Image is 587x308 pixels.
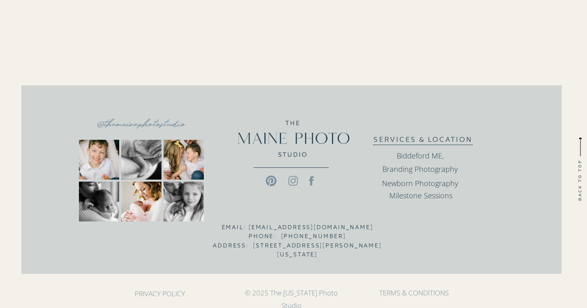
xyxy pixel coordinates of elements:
a: @themainephotostudio [87,116,196,132]
nav: © 2025 The [US_STATE] Photo Studio [241,287,342,296]
a: privacy policy [133,288,187,295]
h2: SERVICES & LOCATION [369,134,478,144]
a: back to top [577,151,583,209]
h3: Biddeford ME, [354,149,486,158]
h3: Branding Photography [354,163,486,172]
a: Terms & Conditions [379,287,450,295]
h3: Newborn Photography [354,177,486,186]
h3: Email: [EMAIL_ADDRESS][DOMAIN_NAME] Phone: [PHONE_NUMBER] Address: [STREET_ADDRESS][PERSON_NAME][... [213,223,382,243]
h3: Milestone Sessions [355,189,487,198]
